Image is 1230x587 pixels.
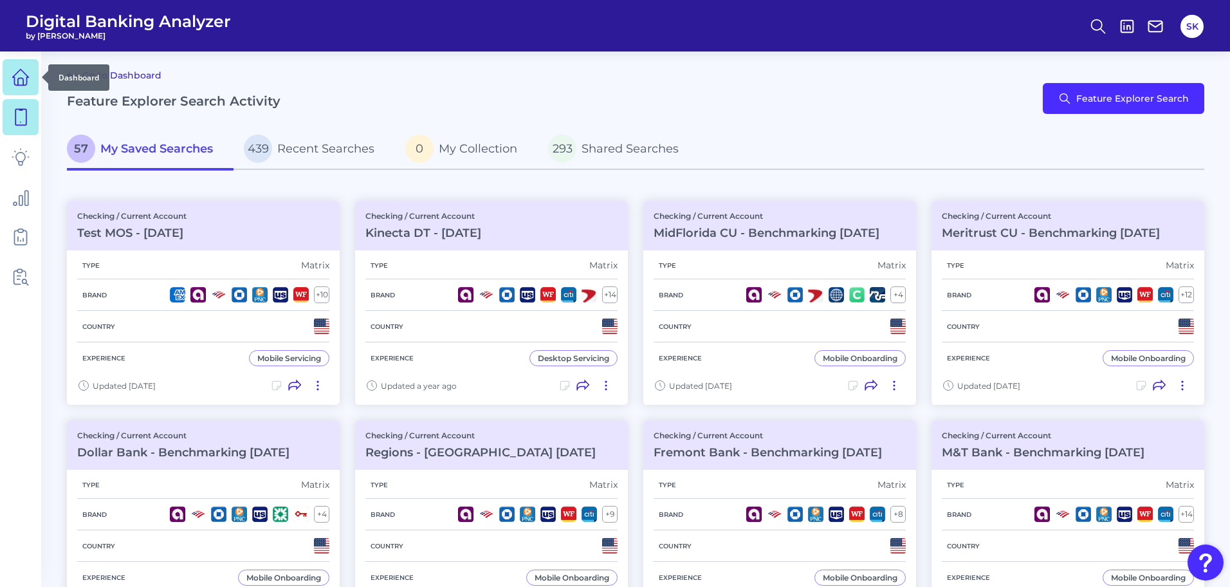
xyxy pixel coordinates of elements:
h5: Experience [942,354,995,362]
span: 439 [244,135,272,163]
span: Updated [DATE] [957,381,1020,391]
a: 57My Saved Searches [67,129,234,171]
span: My Collection [439,142,517,156]
span: Updated a year ago [381,381,457,391]
div: Matrix [1166,479,1194,490]
h3: M&T Bank - Benchmarking [DATE] [942,445,1144,460]
h5: Type [942,481,969,489]
a: Checking / Current AccountMidFlorida CU - Benchmarking [DATE]TypeMatrixBrand+4CountryExperienceMo... [643,201,916,405]
a: Checking / Current AccountKinecta DT - [DATE]TypeMatrixBrand+14CountryExperienceDesktop Servicing... [355,201,628,405]
div: + 4 [890,286,906,303]
h5: Brand [365,510,400,519]
div: Mobile Onboarding [823,353,897,363]
p: Checking / Current Account [942,211,1160,221]
p: Checking / Current Account [654,431,882,440]
a: 439Recent Searches [234,129,395,171]
h3: Regions - [GEOGRAPHIC_DATA] [DATE] [365,445,596,460]
div: Mobile Servicing [257,353,321,363]
div: Desktop Servicing [538,353,609,363]
h5: Experience [365,354,419,362]
span: Feature Explorer Search [1076,93,1189,104]
div: + 14 [602,286,618,303]
h3: Meritrust CU - Benchmarking [DATE] [942,226,1160,240]
h5: Brand [942,510,977,519]
p: Checking / Current Account [942,431,1144,440]
div: + 4 [314,506,329,523]
div: Matrix [301,259,329,271]
h5: Type [365,261,393,270]
h5: Experience [77,573,131,582]
h3: Dollar Bank - Benchmarking [DATE] [77,445,289,460]
h5: Brand [77,510,112,519]
p: Checking / Current Account [77,211,187,221]
h5: Country [942,322,985,331]
span: 0 [405,135,434,163]
div: Matrix [301,479,329,490]
h2: Feature Explorer Search Activity [67,93,280,109]
h5: Experience [654,354,707,362]
h5: Brand [942,291,977,299]
a: 293Shared Searches [538,129,699,171]
h5: Experience [365,573,419,582]
div: Mobile Onboarding [1111,573,1186,582]
h5: Type [365,481,393,489]
h5: Experience [942,573,995,582]
h5: Brand [365,291,400,299]
h3: Test MOS - [DATE] [77,226,187,240]
a: Checking / Current AccountTest MOS - [DATE]TypeMatrixBrand+10CountryExperienceMobile ServicingUpd... [67,201,340,405]
div: Matrix [589,259,618,271]
p: Checking / Current Account [365,211,481,221]
div: + 12 [1179,286,1194,303]
p: Checking / Current Account [654,211,879,221]
h5: Country [77,322,120,331]
h5: Type [942,261,969,270]
h5: Country [654,322,697,331]
div: Mobile Onboarding [246,573,321,582]
p: Checking / Current Account [365,431,596,440]
a: 0My Collection [395,129,538,171]
div: + 8 [890,506,906,523]
span: by [PERSON_NAME] [26,31,231,41]
span: Recent Searches [277,142,374,156]
h5: Experience [654,573,707,582]
span: Shared Searches [582,142,679,156]
div: + 14 [1179,506,1194,523]
button: Open Resource Center [1188,545,1224,581]
h5: Country [365,542,408,550]
h3: Kinecta DT - [DATE] [365,226,481,240]
div: Dashboard [48,64,109,91]
span: Digital Banking Analyzer [26,12,231,31]
h5: Country [654,542,697,550]
h5: Country [77,542,120,550]
h5: Type [77,481,105,489]
span: 293 [548,135,576,163]
div: Mobile Onboarding [823,573,897,582]
div: Matrix [877,259,906,271]
h5: Brand [654,291,688,299]
div: + 10 [314,286,329,303]
a: Checking / Current AccountMeritrust CU - Benchmarking [DATE]TypeMatrixBrand+12CountryExperienceMo... [932,201,1204,405]
div: Matrix [877,479,906,490]
h5: Type [654,481,681,489]
h3: MidFlorida CU - Benchmarking [DATE] [654,226,879,240]
div: Matrix [589,479,618,490]
span: Updated [DATE] [669,381,732,391]
h5: Experience [77,354,131,362]
h5: Brand [77,291,112,299]
h3: Fremont Bank - Benchmarking [DATE] [654,445,882,460]
div: Matrix [1166,259,1194,271]
div: Mobile Onboarding [535,573,609,582]
span: Updated [DATE] [93,381,156,391]
p: Checking / Current Account [77,431,289,440]
button: Feature Explorer Search [1043,83,1204,114]
h5: Country [942,542,985,550]
h5: Type [77,261,105,270]
div: Mobile Onboarding [1111,353,1186,363]
h5: Country [365,322,408,331]
a: Go to Dashboard [67,68,161,83]
div: + 9 [602,506,618,523]
h5: Brand [654,510,688,519]
h5: Type [654,261,681,270]
button: SK [1180,15,1204,38]
span: My Saved Searches [100,142,213,156]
